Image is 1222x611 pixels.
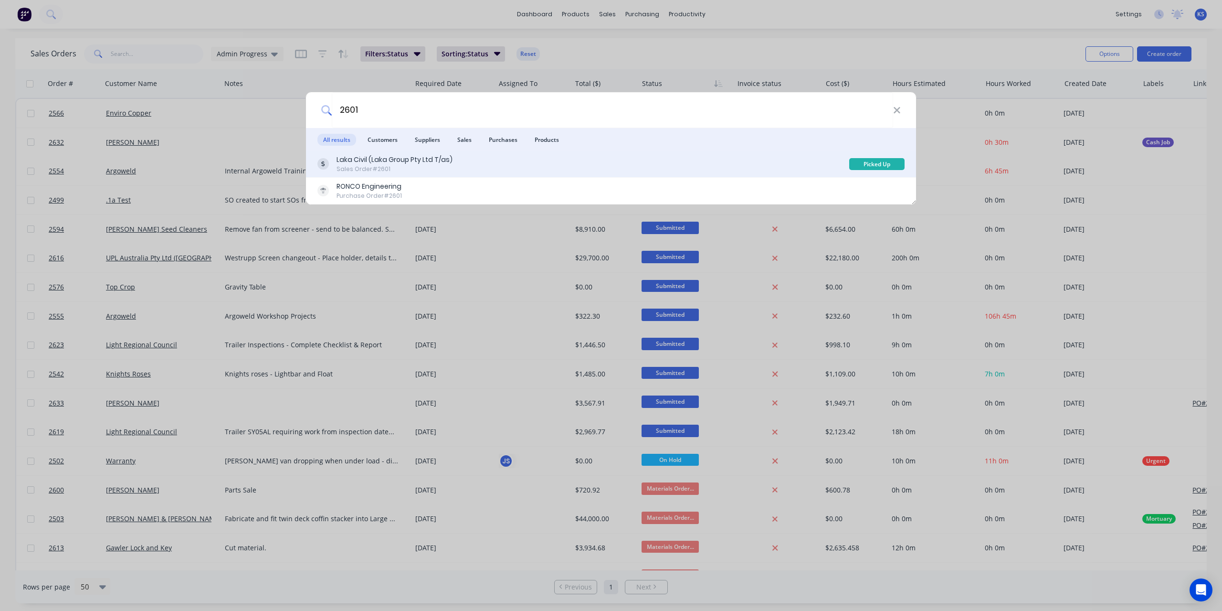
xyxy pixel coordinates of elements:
[849,185,905,197] div: Billed
[337,165,453,173] div: Sales Order #2601
[317,134,356,146] span: All results
[362,134,403,146] span: Customers
[483,134,523,146] span: Purchases
[337,192,402,200] div: Purchase Order #2601
[337,182,402,192] div: RONCO Engineering
[529,134,565,146] span: Products
[337,155,453,165] div: Laka Civil (Laka Group Pty Ltd T/as)
[332,92,893,128] input: Start typing a customer or supplier name to create a new order...
[452,134,477,146] span: Sales
[849,158,905,170] div: Picked Up
[1190,579,1212,601] div: Open Intercom Messenger
[409,134,446,146] span: Suppliers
